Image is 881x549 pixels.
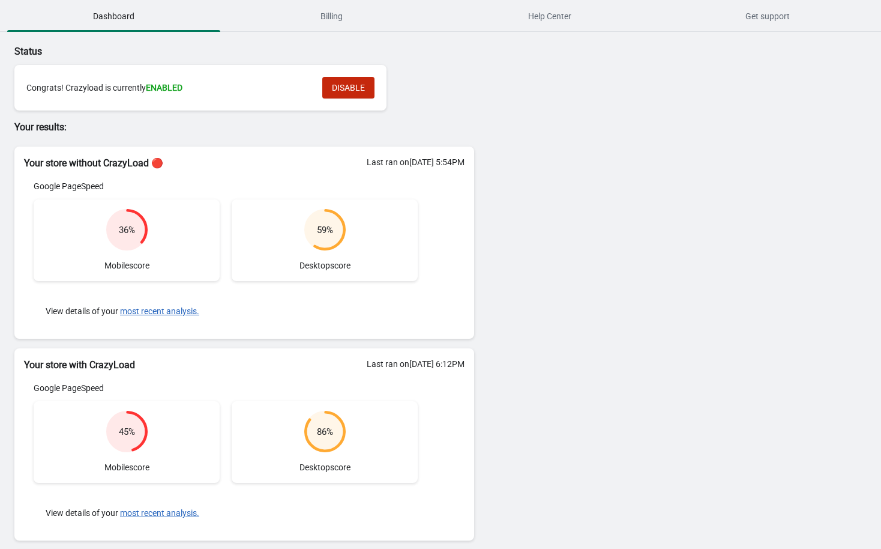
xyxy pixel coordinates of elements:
[34,199,220,281] div: Mobile score
[14,120,474,135] p: Your results:
[146,83,182,93] span: ENABLED
[119,224,135,236] div: 36 %
[119,426,135,438] div: 45 %
[34,401,220,483] div: Mobile score
[225,5,438,27] span: Billing
[24,156,465,171] h2: Your store without CrazyLoad 🔴
[120,508,199,518] button: most recent analysis.
[232,199,418,281] div: Desktop score
[34,495,418,531] div: View details of your
[34,180,418,192] div: Google PageSpeed
[232,401,418,483] div: Desktop score
[5,1,223,32] button: Dashboard
[14,44,474,59] p: Status
[34,293,418,329] div: View details of your
[26,82,310,94] div: Congrats! Crazyload is currently
[367,156,465,168] div: Last ran on [DATE] 5:54PM
[367,358,465,370] div: Last ran on [DATE] 6:12PM
[322,77,374,99] button: DISABLE
[34,382,418,394] div: Google PageSpeed
[661,5,874,27] span: Get support
[24,358,465,372] h2: Your store with CrazyLoad
[317,426,333,438] div: 86 %
[7,5,220,27] span: Dashboard
[332,83,365,93] span: DISABLE
[443,5,656,27] span: Help Center
[317,224,333,236] div: 59 %
[120,306,199,316] button: most recent analysis.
